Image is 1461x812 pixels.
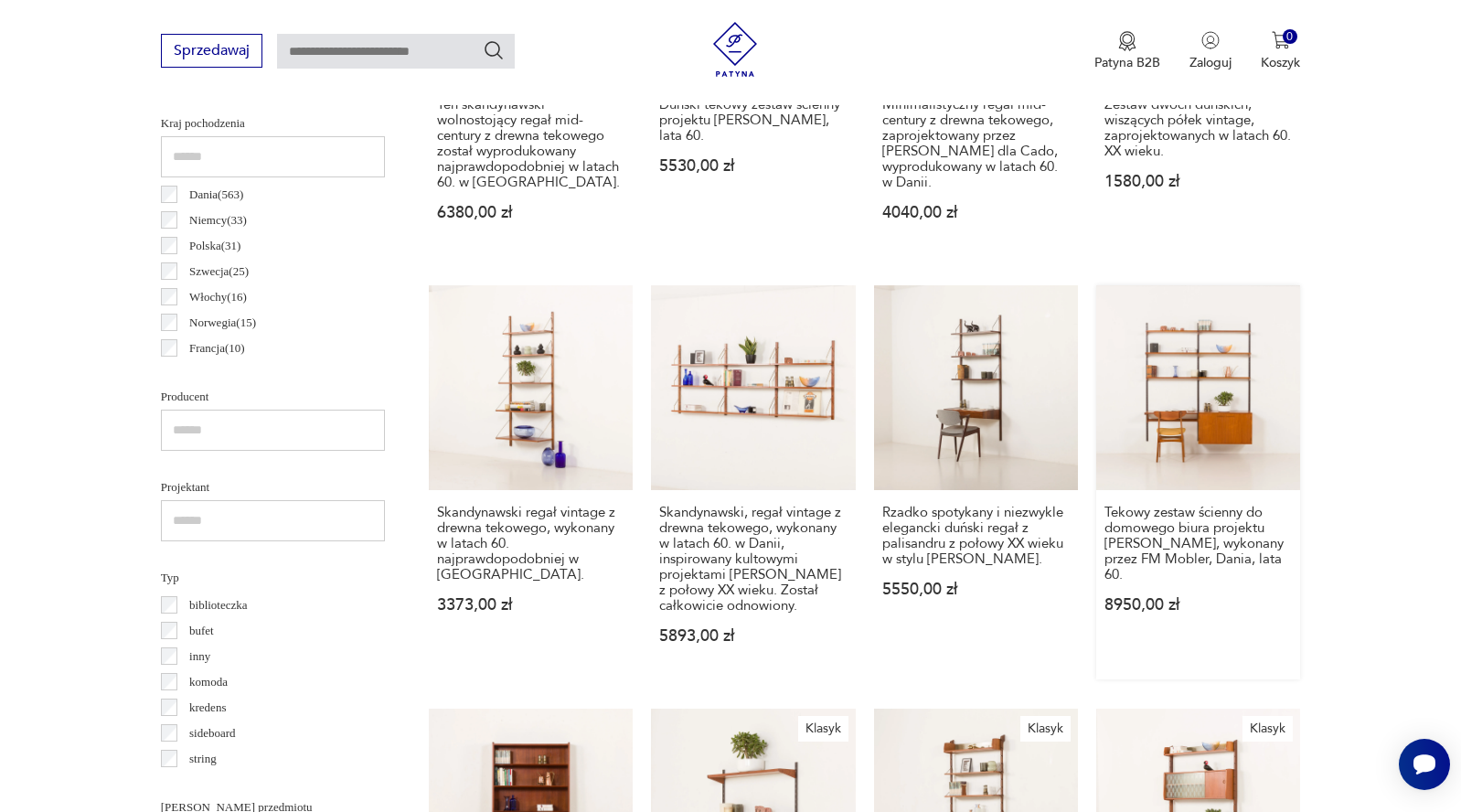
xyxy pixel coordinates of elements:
[189,775,226,795] p: witryna
[189,262,249,282] p: Szwecja ( 25 )
[659,505,847,614] h3: Skandynawski, regał vintage z drewna tekowego, wykonany w latach 60. w Danii, inspirowany kultowy...
[437,205,624,220] p: 6380,00 zł
[437,97,624,190] h3: Ten skandynawski wolnostojący regał mid-century z drewna tekowego został wyprodukowany najprawdop...
[1104,597,1292,613] p: 8950,00 zł
[189,621,214,641] p: bufet
[161,46,262,59] a: Sprzedawaj
[189,287,247,307] p: Włochy ( 16 )
[189,698,226,718] p: kredens
[437,597,624,613] p: 3373,00 zł
[189,595,248,615] p: biblioteczka
[1261,31,1300,71] button: 0Koszyk
[659,628,847,644] p: 5893,00 zł
[161,477,385,497] p: Projektant
[708,22,762,77] img: Patyna - sklep z meblami i dekoracjami vintage
[161,387,385,407] p: Producent
[1118,31,1136,51] img: Ikona medalu
[882,205,1070,220] p: 4040,00 zł
[1096,285,1300,678] a: Tekowy zestaw ścienny do domowego biura projektu Kaia Kristiansena, wykonany przez FM Mobler, Dan...
[1399,739,1450,790] iframe: Smartsupp widget button
[161,568,385,588] p: Typ
[189,338,245,358] p: Francja ( 10 )
[1094,31,1160,71] button: Patyna B2B
[429,285,633,678] a: Skandynawski regał vintage z drewna tekowego, wykonany w latach 60. najprawdopodobniej w Szwecji....
[161,34,262,68] button: Sprzedawaj
[1104,97,1292,159] h3: Zestaw dwóch duńskich, wiszących półek vintage, zaprojektowanych w latach 60. XX wieku.
[189,723,236,743] p: sideboard
[161,113,385,134] p: Kraj pochodzenia
[1094,31,1160,71] a: Ikona medaluPatyna B2B
[1189,31,1232,71] button: Zaloguj
[189,210,247,230] p: Niemcy ( 33 )
[189,236,240,256] p: Polska ( 31 )
[1283,29,1298,45] div: 0
[189,313,256,333] p: Norwegia ( 15 )
[1104,174,1292,189] p: 1580,00 zł
[189,646,210,667] p: inny
[659,158,847,174] p: 5530,00 zł
[483,39,505,61] button: Szukaj
[659,97,847,144] h3: Duński tekowy zestaw ścienny projektu [PERSON_NAME], lata 60.
[189,364,281,384] p: Czechosłowacja ( 6 )
[189,672,228,692] p: komoda
[1272,31,1290,49] img: Ikona koszyka
[1189,54,1232,71] p: Zaloguj
[189,749,217,769] p: string
[1201,31,1220,49] img: Ikonka użytkownika
[874,285,1078,678] a: Rzadko spotykany i niezwykle elegancki duński regał z palisandru z połowy XX wieku w stylu Poula ...
[189,185,243,205] p: Dania ( 563 )
[651,285,855,678] a: Skandynawski, regał vintage z drewna tekowego, wykonany w latach 60. w Danii, inspirowany kultowy...
[882,582,1070,597] p: 5550,00 zł
[882,97,1070,190] h3: Minimalistyczny regał mid-century z drewna tekowego, zaprojektowany przez [PERSON_NAME] dla Cado,...
[437,505,624,582] h3: Skandynawski regał vintage z drewna tekowego, wykonany w latach 60. najprawdopodobniej w [GEOGRAP...
[1094,54,1160,71] p: Patyna B2B
[1104,505,1292,582] h3: Tekowy zestaw ścienny do domowego biura projektu [PERSON_NAME], wykonany przez FM Mobler, Dania, ...
[882,505,1070,567] h3: Rzadko spotykany i niezwykle elegancki duński regał z palisandru z połowy XX wieku w stylu [PERSO...
[1261,54,1300,71] p: Koszyk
